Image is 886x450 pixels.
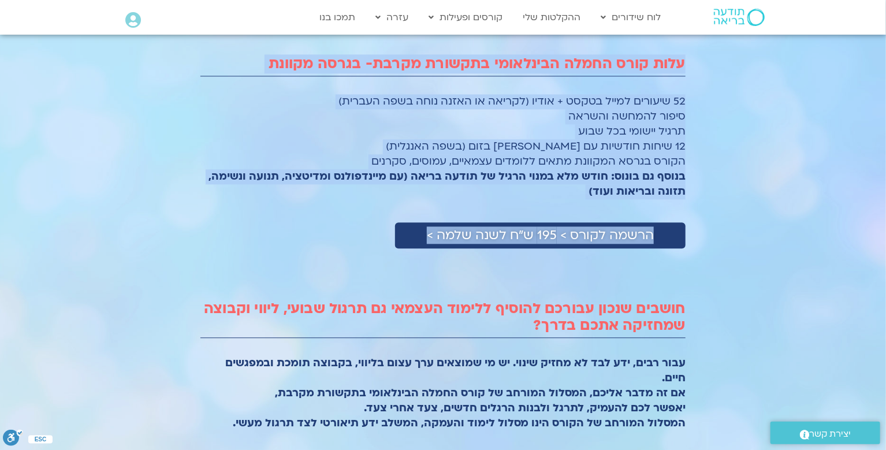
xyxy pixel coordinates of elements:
[209,169,686,199] strong: בנוסף גם בונוס: חודש מלא במנוי הרגיל של תודעה בריאה (עם מיינדפולנס ומדיטציה, תנועה ונשימה, תזונה ...
[714,9,765,26] img: תודעה בריאה
[200,55,686,72] h2: עלות קורס החמלה הבינלאומי בתקשורת מקרבת- בגרסה מקוונת
[423,6,508,28] a: קורסים ופעילות
[427,228,654,243] span: הרשמה לקורס > 195 ש״ח לשנה שלמה >
[568,109,686,124] span: סיפור להמחשה והשראה
[338,94,686,109] span: 52 שיעורים למייל בטקסט + אודיו (לקריאה או האזנה נוחה בשפה העברית)
[314,6,361,28] a: תמכו בנו
[209,154,686,199] span: הקורס בגרסא המקוונת מתאים ללומדים עצמאיים, עמוסים, סקרנים
[595,6,667,28] a: לוח שידורים
[370,6,414,28] a: עזרה
[386,139,686,154] span: 12 שיחות חודשיות עם [PERSON_NAME] בזום (בשפה האנגלית)
[395,222,686,248] a: הרשמה לקורס > 195 ש״ח לשנה שלמה >
[225,356,686,430] strong: עבור רבים, ידע לבד לא מחזיק שינוי. יש מי שמוצאים ערך עצום בליווי, בקבוצה תומכת ובמפגשים חיים. אם ...
[578,124,686,139] span: תרגיל יישומי בכל שבוע
[200,300,686,334] h2: חושבים שנכון עבורכם להוסיף ללימוד העצמאי גם תרגול שבועי, ליווי וקבוצה שמחזיקה אתכם בדרך?
[517,6,586,28] a: ההקלטות שלי
[770,422,880,444] a: יצירת קשר
[810,426,851,442] span: יצירת קשר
